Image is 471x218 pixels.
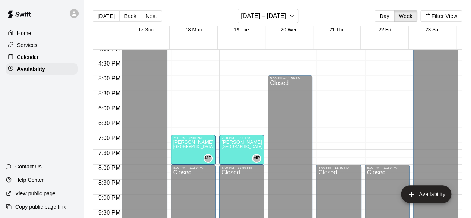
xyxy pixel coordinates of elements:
button: [DATE] [93,10,120,22]
a: Home [6,28,78,39]
span: [GEOGRAPHIC_DATA] [173,145,214,149]
h6: [DATE] – [DATE] [241,11,286,21]
button: 18 Mon [185,27,202,32]
span: 8:30 PM [96,180,122,186]
span: 7:30 PM [96,150,122,156]
p: Contact Us [15,163,42,170]
button: 19 Tue [234,27,249,32]
p: Calendar [17,53,39,61]
span: 7:00 PM [96,135,122,141]
button: 20 Wed [281,27,298,32]
button: 17 Sun [138,27,154,32]
span: 4:30 PM [96,60,122,67]
div: 8:00 PM – 11:59 PM [173,166,213,170]
span: 5:30 PM [96,90,122,97]
span: 5:00 PM [96,75,122,82]
span: MP [205,155,212,162]
div: 8:00 PM – 11:59 PM [222,166,262,170]
div: Mike Petrella [252,154,261,163]
div: 7:00 PM – 8:00 PM [173,136,213,140]
p: Copy public page link [15,203,66,211]
span: MP [253,155,260,162]
a: Calendar [6,51,78,63]
span: 9:30 PM [96,209,122,216]
p: View public page [15,190,55,197]
button: add [401,185,451,203]
button: 21 Thu [329,27,344,32]
span: [GEOGRAPHIC_DATA] [222,145,262,149]
button: Filter View [420,10,462,22]
button: 23 Sat [425,27,440,32]
button: Back [119,10,141,22]
button: Week [394,10,417,22]
button: 22 Fri [378,27,391,32]
div: 5:00 PM – 11:59 PM [270,76,310,80]
button: Next [141,10,162,22]
div: Mike Petrella [204,154,213,163]
span: 8:00 PM [96,165,122,171]
a: Availability [6,63,78,75]
a: Services [6,40,78,51]
p: Services [17,41,38,49]
span: 9:00 PM [96,195,122,201]
button: [DATE] – [DATE] [238,9,298,23]
p: Help Center [15,176,44,184]
div: 8:00 PM – 11:59 PM [367,166,407,170]
div: 7:00 PM – 8:00 PM [222,136,262,140]
span: 6:30 PM [96,120,122,126]
p: Availability [17,65,45,73]
span: 6:00 PM [96,105,122,111]
div: 7:00 PM – 8:00 PM: Available [171,135,216,165]
div: 8:00 PM – 11:59 PM [318,166,359,170]
button: Day [375,10,394,22]
p: Home [17,29,31,37]
div: 7:00 PM – 8:00 PM: Available [219,135,264,165]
